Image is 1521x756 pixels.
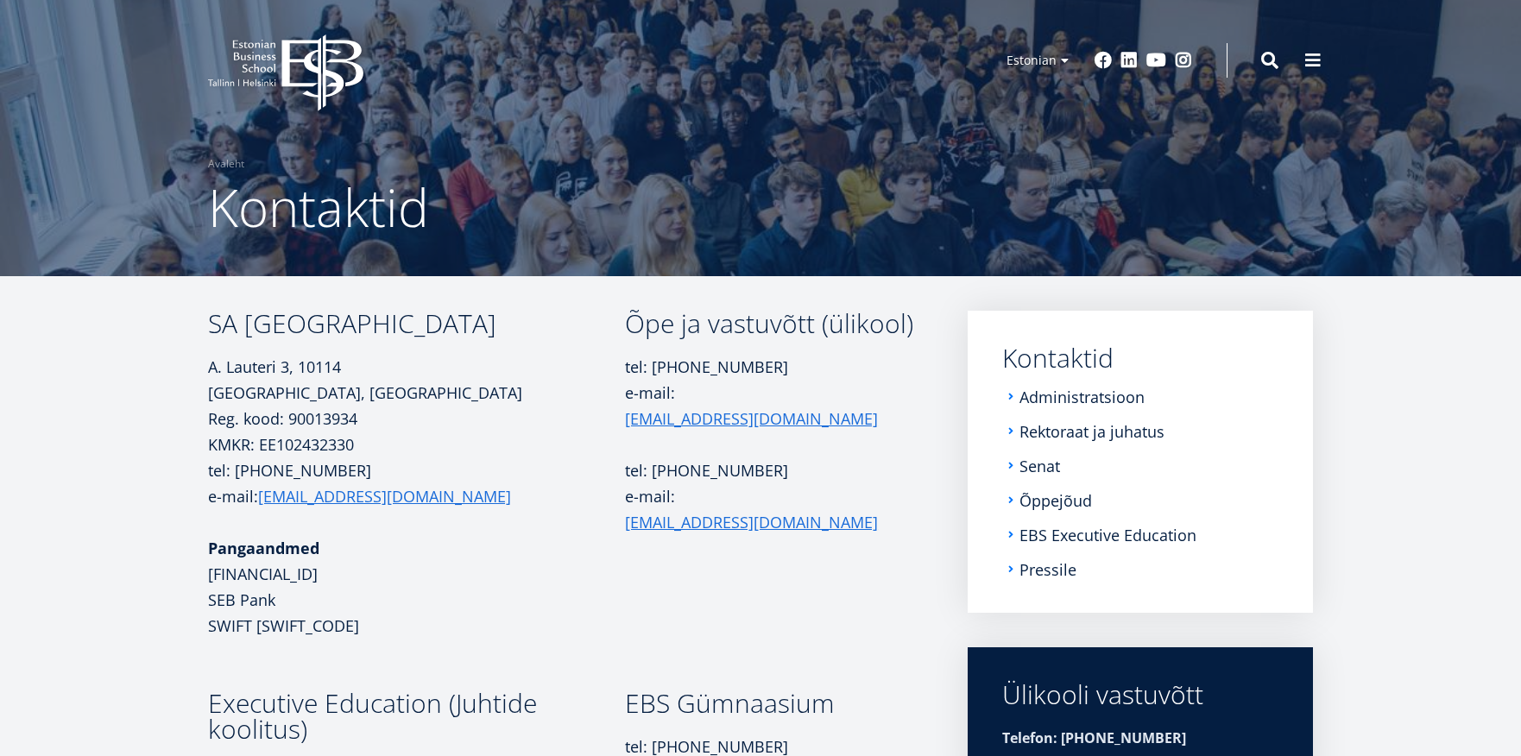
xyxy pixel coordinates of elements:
a: Linkedin [1120,52,1138,69]
p: [FINANCIAL_ID] SEB Pank SWIFT [SWIFT_CODE] [208,535,625,639]
strong: Pangaandmed [208,538,319,558]
h3: EBS Gümnaasium [625,690,918,716]
a: [EMAIL_ADDRESS][DOMAIN_NAME] [258,483,511,509]
a: Avaleht [208,155,244,173]
a: Senat [1019,457,1060,475]
a: Rektoraat ja juhatus [1019,423,1164,440]
p: A. Lauteri 3, 10114 [GEOGRAPHIC_DATA], [GEOGRAPHIC_DATA] Reg. kood: 90013934 [208,354,625,432]
p: e-mail: [625,483,918,535]
a: Instagram [1175,52,1192,69]
a: Kontaktid [1002,345,1278,371]
span: Kontaktid [208,172,429,243]
a: Facebook [1095,52,1112,69]
p: tel: [PHONE_NUMBER] e-mail: [208,457,625,509]
h3: Executive Education (Juhtide koolitus) [208,690,625,742]
a: Administratsioon [1019,388,1145,406]
a: Pressile [1019,561,1076,578]
strong: Telefon: [PHONE_NUMBER] [1002,728,1186,747]
a: Õppejõud [1019,492,1092,509]
a: [EMAIL_ADDRESS][DOMAIN_NAME] [625,406,878,432]
a: Youtube [1146,52,1166,69]
a: [EMAIL_ADDRESS][DOMAIN_NAME] [625,509,878,535]
h3: SA [GEOGRAPHIC_DATA] [208,311,625,337]
div: Ülikooli vastuvõtt [1002,682,1278,708]
p: tel: [PHONE_NUMBER] [625,457,918,483]
p: KMKR: EE102432330 [208,432,625,457]
h3: Õpe ja vastuvõtt (ülikool) [625,311,918,337]
a: EBS Executive Education [1019,526,1196,544]
p: tel: [PHONE_NUMBER] e-mail: [625,354,918,432]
